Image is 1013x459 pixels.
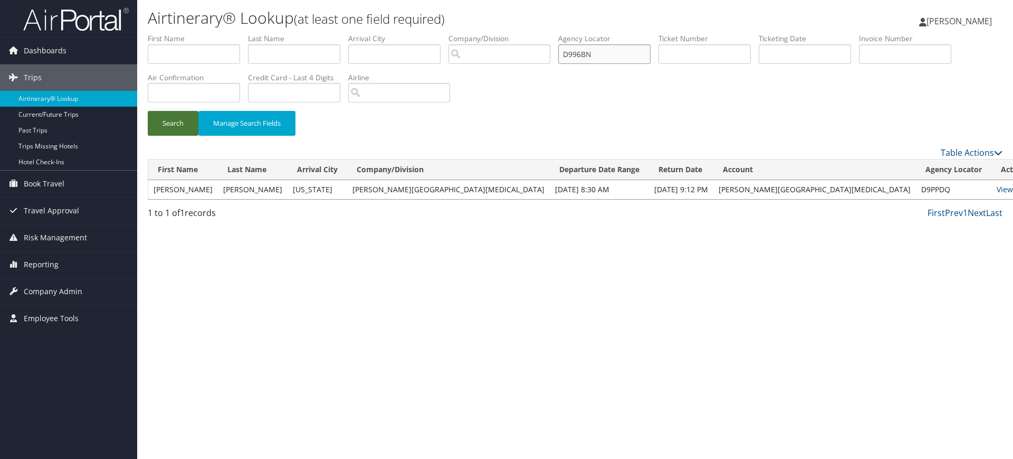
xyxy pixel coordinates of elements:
[294,10,445,27] small: (at least one field required)
[148,160,218,180] th: First Name: activate to sort column ascending
[713,180,916,199] td: [PERSON_NAME][GEOGRAPHIC_DATA][MEDICAL_DATA]
[658,33,759,44] label: Ticket Number
[24,278,82,305] span: Company Admin
[148,72,248,83] label: Air Confirmation
[916,180,991,199] td: D9PPDQ
[24,305,79,332] span: Employee Tools
[963,207,968,219] a: 1
[941,147,1002,158] a: Table Actions
[24,224,87,251] span: Risk Management
[248,33,348,44] label: Last Name
[945,207,963,219] a: Prev
[248,72,348,83] label: Credit Card - Last 4 Digits
[348,33,448,44] label: Arrival City
[288,160,347,180] th: Arrival City: activate to sort column ascending
[218,160,288,180] th: Last Name: activate to sort column ascending
[23,7,129,32] img: airportal-logo.png
[148,207,350,224] div: 1 to 1 of records
[926,15,992,27] span: [PERSON_NAME]
[24,64,42,91] span: Trips
[347,160,550,180] th: Company/Division
[649,180,713,199] td: [DATE] 9:12 PM
[148,7,718,29] h1: Airtinerary® Lookup
[24,251,59,278] span: Reporting
[148,33,248,44] label: First Name
[986,207,1002,219] a: Last
[198,111,295,136] button: Manage Search Fields
[288,180,347,199] td: [US_STATE]
[928,207,945,219] a: First
[218,180,288,199] td: [PERSON_NAME]
[347,180,550,199] td: [PERSON_NAME][GEOGRAPHIC_DATA][MEDICAL_DATA]
[448,33,558,44] label: Company/Division
[348,72,458,83] label: Airline
[997,184,1013,194] a: View
[916,160,991,180] th: Agency Locator: activate to sort column ascending
[24,171,64,197] span: Book Travel
[148,180,218,199] td: [PERSON_NAME]
[24,38,66,64] span: Dashboards
[713,160,916,180] th: Account: activate to sort column ascending
[558,33,658,44] label: Agency Locator
[968,207,986,219] a: Next
[859,33,959,44] label: Invoice Number
[759,33,859,44] label: Ticketing Date
[24,198,79,224] span: Travel Approval
[649,160,713,180] th: Return Date: activate to sort column ascending
[550,180,649,199] td: [DATE] 8:30 AM
[148,111,198,136] button: Search
[919,5,1002,37] a: [PERSON_NAME]
[180,207,185,219] span: 1
[550,160,649,180] th: Departure Date Range: activate to sort column ascending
